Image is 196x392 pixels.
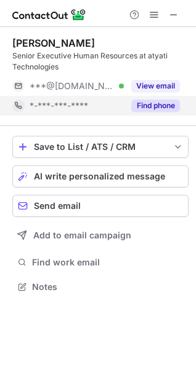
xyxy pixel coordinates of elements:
span: Send email [34,201,81,211]
div: Senior Executive Human Resources at atyati Technologies [12,50,189,73]
button: Add to email campaign [12,224,189,246]
span: Find work email [32,257,184,268]
img: ContactOut v5.3.10 [12,7,86,22]
button: Reveal Button [131,100,180,112]
span: AI write personalized message [34,171,165,181]
div: [PERSON_NAME] [12,37,95,49]
button: AI write personalized message [12,165,189,187]
button: Send email [12,195,189,217]
button: Notes [12,278,189,296]
span: ***@[DOMAIN_NAME] [30,80,115,92]
span: Add to email campaign [33,230,131,240]
button: Reveal Button [131,80,180,92]
button: save-profile-one-click [12,136,189,158]
div: Save to List / ATS / CRM [34,142,167,152]
button: Find work email [12,254,189,271]
span: Notes [32,281,184,292]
